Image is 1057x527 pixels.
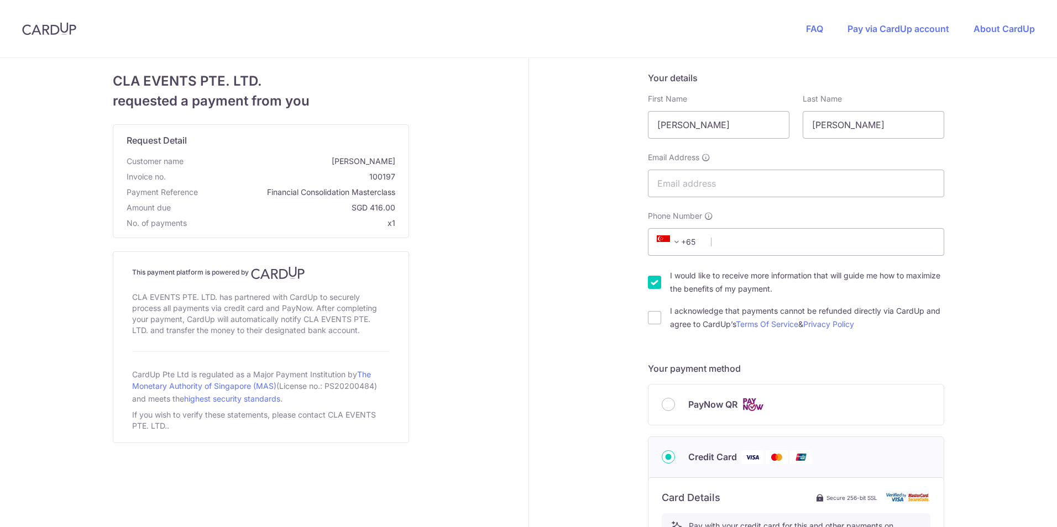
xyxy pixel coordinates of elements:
[132,266,390,280] h4: This payment platform is powered by
[688,450,737,463] span: Credit Card
[648,170,944,197] input: Email address
[175,202,395,213] span: SGD 416.00
[670,304,944,331] label: I acknowledge that payments cannot be refunded directly via CardUp and agree to CardUp’s &
[662,398,930,412] div: PayNow QR Cards logo
[688,398,737,411] span: PayNow QR
[113,91,409,111] span: requested a payment from you
[670,269,944,296] label: I would like to receive more information that will guide me how to maximize the benefits of my pa...
[127,218,187,229] span: No. of payments
[648,71,944,85] h5: Your details
[127,135,187,146] span: translation missing: en.request_detail
[847,23,949,34] a: Pay via CardUp account
[741,450,763,464] img: Visa
[170,171,395,182] span: 100197
[662,491,720,504] h6: Card Details
[113,71,409,91] span: CLA EVENTS PTE. LTD.
[127,156,184,167] span: Customer name
[132,407,390,434] div: If you wish to verify these statements, please contact CLA EVENTS PTE. LTD..
[974,23,1035,34] a: About CardUp
[736,319,798,329] a: Terms Of Service
[22,22,76,35] img: CardUp
[127,171,166,182] span: Invoice no.
[188,156,395,167] span: [PERSON_NAME]
[653,235,703,249] span: +65
[127,187,198,197] span: translation missing: en.payment_reference
[132,365,390,407] div: CardUp Pte Ltd is regulated as a Major Payment Institution by (License no.: PS20200484) and meets...
[251,266,305,280] img: CardUp
[202,187,395,198] span: Financial Consolidation Masterclass
[803,93,842,104] label: Last Name
[806,23,823,34] a: FAQ
[742,398,764,412] img: Cards logo
[886,493,930,502] img: card secure
[657,235,683,249] span: +65
[803,319,854,329] a: Privacy Policy
[648,93,687,104] label: First Name
[790,450,812,464] img: Union Pay
[648,111,789,139] input: First name
[184,394,280,403] a: highest security standards
[662,450,930,464] div: Credit Card Visa Mastercard Union Pay
[648,152,699,163] span: Email Address
[648,362,944,375] h5: Your payment method
[132,289,390,338] div: CLA EVENTS PTE. LTD. has partnered with CardUp to securely process all payments via credit card a...
[388,218,395,228] span: x1
[127,202,171,213] span: Amount due
[766,450,788,464] img: Mastercard
[803,111,944,139] input: Last name
[648,210,702,222] span: Phone Number
[826,493,877,502] span: Secure 256-bit SSL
